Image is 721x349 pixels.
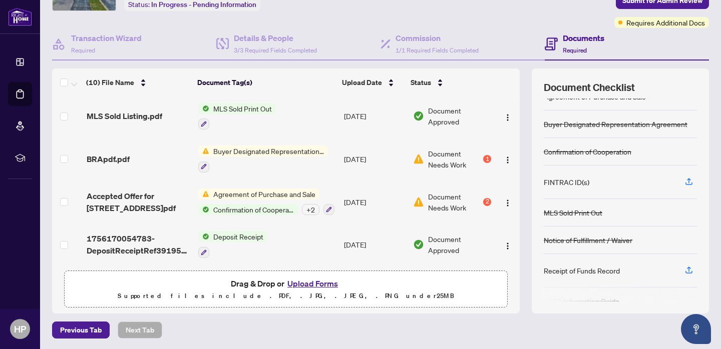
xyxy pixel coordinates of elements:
[87,232,190,256] span: 1756170054783-DepositReceiptRef391955581.pdf
[544,265,620,276] div: Receipt of Funds Record
[198,103,276,130] button: Status IconMLS Sold Print Out
[544,146,631,157] div: Confirmation of Cooperation
[340,95,409,138] td: [DATE]
[500,108,516,124] button: Logo
[193,68,338,96] th: Document Tag(s)
[340,223,409,266] td: [DATE]
[87,110,162,122] span: MLS Sold Listing.pdf
[544,80,635,94] span: Document Checklist
[65,271,507,308] span: Drag & Drop orUpload FormsSupported files include .PDF, .JPG, .JPEG, .PNG under25MB
[500,194,516,210] button: Logo
[234,32,317,44] h4: Details & People
[209,204,298,215] span: Confirmation of Cooperation
[209,103,276,114] span: MLS Sold Print Out
[209,145,328,156] span: Buyer Designated Representation Agreement
[483,198,491,206] div: 2
[198,145,328,172] button: Status IconBuyer Designated Representation Agreement
[483,155,491,163] div: 1
[198,231,267,258] button: Status IconDeposit Receipt
[87,153,130,165] span: BRApdf.pdf
[71,32,142,44] h4: Transaction Wizard
[428,105,491,127] span: Document Approved
[209,188,319,199] span: Agreement of Purchase and Sale
[234,46,317,54] span: 3/3 Required Fields Completed
[681,314,711,344] button: Open asap
[500,151,516,167] button: Logo
[504,242,512,250] img: Logo
[413,110,424,121] img: Document Status
[284,277,341,290] button: Upload Forms
[87,190,190,214] span: Accepted Offer for [STREET_ADDRESS]pdf
[504,156,512,164] img: Logo
[209,231,267,242] span: Deposit Receipt
[500,236,516,252] button: Logo
[342,77,382,88] span: Upload Date
[86,77,134,88] span: (10) File Name
[82,68,193,96] th: (10) File Name
[71,46,95,54] span: Required
[8,7,32,26] img: logo
[198,103,209,114] img: Status Icon
[60,322,102,338] span: Previous Tab
[413,153,424,164] img: Document Status
[544,176,589,187] div: FINTRAC ID(s)
[626,17,705,28] span: Requires Additional Docs
[428,191,481,213] span: Document Needs Work
[504,199,512,207] img: Logo
[198,231,209,242] img: Status Icon
[231,277,341,290] span: Drag & Drop or
[411,77,431,88] span: Status
[544,234,632,245] div: Notice of Fulfillment / Waiver
[504,113,512,121] img: Logo
[413,196,424,207] img: Document Status
[544,207,602,218] div: MLS Sold Print Out
[413,239,424,250] img: Document Status
[428,233,491,255] span: Document Approved
[544,118,687,129] div: Buyer Designated Representation Agreement
[407,68,492,96] th: Status
[428,148,481,170] span: Document Needs Work
[563,46,587,54] span: Required
[338,68,407,96] th: Upload Date
[198,188,209,199] img: Status Icon
[340,180,409,223] td: [DATE]
[302,204,319,215] div: + 2
[198,188,334,215] button: Status IconAgreement of Purchase and SaleStatus IconConfirmation of Cooperation+2
[396,32,479,44] h4: Commission
[118,321,162,338] button: Next Tab
[340,137,409,180] td: [DATE]
[563,32,604,44] h4: Documents
[396,46,479,54] span: 1/1 Required Fields Completed
[14,322,26,336] span: HP
[71,290,501,302] p: Supported files include .PDF, .JPG, .JPEG, .PNG under 25 MB
[198,145,209,156] img: Status Icon
[198,204,209,215] img: Status Icon
[52,321,110,338] button: Previous Tab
